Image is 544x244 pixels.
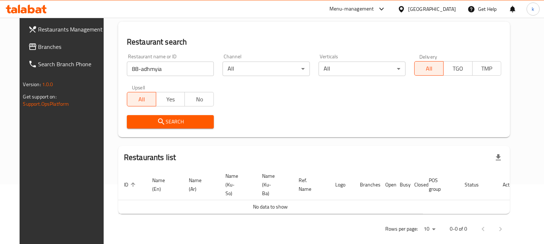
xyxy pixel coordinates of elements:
button: Yes [156,92,185,106]
th: Open [379,169,394,200]
span: Search [133,117,208,126]
span: Name (En) [152,176,174,193]
span: Name (Ku-Ba) [262,172,284,198]
th: Busy [394,169,408,200]
span: Name (Ar) [189,176,211,193]
span: Version: [23,80,41,89]
span: Ref. Name [299,176,321,193]
span: All [130,94,153,105]
span: No data to show [253,202,288,211]
span: Search Branch Phone [38,60,105,68]
p: Rows per page: [385,224,418,234]
span: Get support on: [23,92,57,101]
button: TMP [472,61,502,76]
span: No [188,94,211,105]
span: POS group [429,176,450,193]
span: TGO [447,63,470,74]
span: Yes [159,94,182,105]
button: Search [127,115,214,129]
div: All [223,62,310,76]
input: Search for restaurant name or ID.. [127,62,214,76]
th: Closed [408,169,423,200]
p: 0-0 of 0 [450,224,467,234]
span: k [532,5,534,13]
div: All [319,62,406,76]
div: Rows per page: [421,224,438,235]
span: 1.0.0 [42,80,53,89]
th: Action [497,169,522,200]
label: Delivery [419,54,437,59]
span: Name (Ku-So) [225,172,248,198]
span: All [418,63,441,74]
span: Restaurants Management [38,25,105,34]
h2: Restaurants list [124,152,176,163]
div: Menu-management [329,5,374,13]
a: Restaurants Management [22,21,111,38]
button: All [414,61,444,76]
span: Branches [38,42,105,51]
button: TGO [443,61,473,76]
div: [GEOGRAPHIC_DATA] [408,5,456,13]
table: enhanced table [118,169,522,214]
a: Search Branch Phone [22,55,111,73]
th: Logo [329,169,354,200]
a: Support.OpsPlatform [23,99,69,109]
a: Branches [22,38,111,55]
span: TMP [476,63,499,74]
div: Export file [490,149,507,166]
label: Upsell [132,85,145,90]
button: No [184,92,214,106]
span: ID [124,180,138,189]
h2: Restaurant search [127,37,502,47]
span: Status [465,180,488,189]
button: All [127,92,156,106]
th: Branches [354,169,379,200]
